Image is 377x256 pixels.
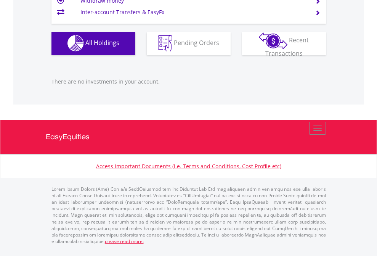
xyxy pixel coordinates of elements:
button: Recent Transactions [242,32,326,55]
span: All Holdings [85,39,119,47]
button: All Holdings [51,32,135,55]
button: Pending Orders [147,32,231,55]
p: Lorem Ipsum Dolors (Ame) Con a/e SeddOeiusmod tem InciDiduntut Lab Etd mag aliquaen admin veniamq... [51,186,326,245]
span: Pending Orders [174,39,219,47]
img: transactions-zar-wht.png [259,32,287,49]
img: pending_instructions-wht.png [158,35,172,52]
span: Recent Transactions [265,36,309,58]
a: EasyEquities [46,120,332,154]
a: please read more: [105,238,144,245]
td: Inter-account Transfers & EasyFx [80,6,306,18]
a: Access Important Documents (i.e. Terms and Conditions, Cost Profile etc) [96,163,281,170]
img: holdings-wht.png [67,35,84,52]
p: There are no investments in your account. [51,78,326,85]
